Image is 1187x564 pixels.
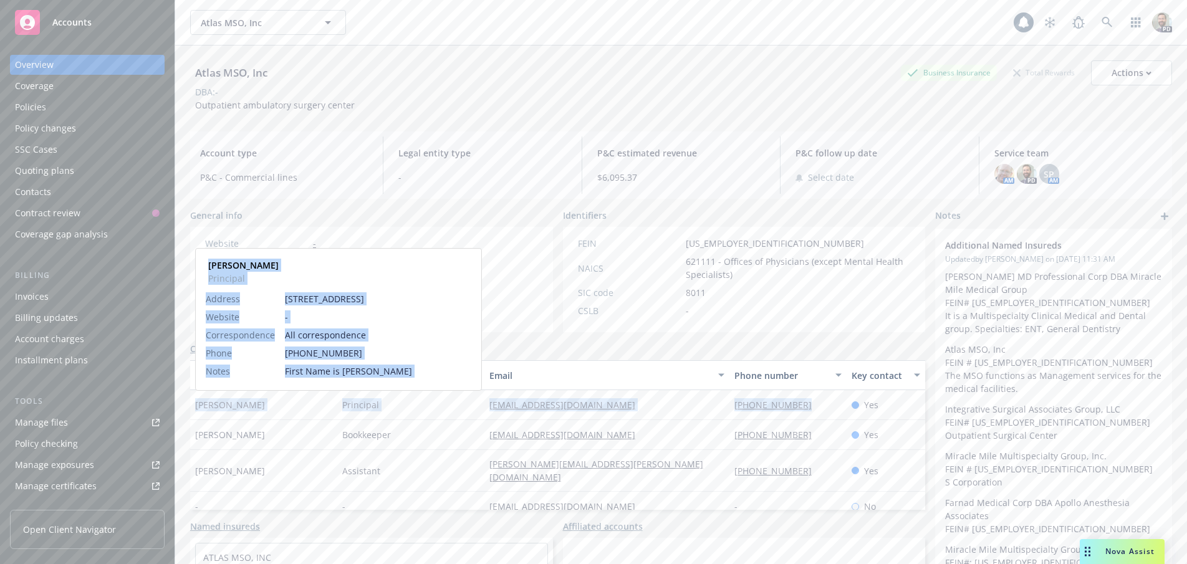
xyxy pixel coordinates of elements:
[200,146,368,160] span: Account type
[994,164,1014,184] img: photo
[10,224,165,244] a: Coverage gap analysis
[686,255,911,281] span: 621111 - Offices of Physicians (except Mental Health Specialists)
[195,428,265,441] span: [PERSON_NAME]
[15,224,108,244] div: Coverage gap analysis
[1157,209,1172,224] a: add
[15,76,54,96] div: Coverage
[15,97,46,117] div: Policies
[285,328,471,342] span: All correspondence
[578,262,681,275] div: NAICS
[342,464,380,477] span: Assistant
[864,398,878,411] span: Yes
[10,287,165,307] a: Invoices
[206,292,240,305] span: Address
[15,455,94,475] div: Manage exposures
[15,118,76,138] div: Policy changes
[15,329,84,349] div: Account charges
[864,464,878,477] span: Yes
[686,237,864,250] span: [US_EMPLOYER_IDENTIFICATION_NUMBER]
[285,310,471,323] span: -
[398,146,566,160] span: Legal entity type
[398,171,566,184] span: -
[597,146,765,160] span: P&C estimated revenue
[686,286,706,299] span: 8011
[285,347,471,360] span: [PHONE_NUMBER]
[52,17,92,27] span: Accounts
[935,209,961,224] span: Notes
[10,182,165,202] a: Contacts
[10,55,165,75] a: Overview
[205,237,308,250] div: Website
[190,360,337,390] button: Full name
[945,496,1162,535] p: Farnad Medical Corp DBA Apollo Anesthesia Associates FEIN# [US_EMPLOYER_IDENTIFICATION_NUMBER]
[201,16,309,29] span: Atlas MSO, Inc
[195,500,198,513] span: -
[342,428,391,441] span: Bookkeeper
[578,237,681,250] div: FEIN
[1091,60,1172,85] button: Actions
[10,5,165,40] a: Accounts
[195,85,218,98] div: DBA: -
[597,171,765,184] span: $6,095.37
[190,209,243,222] span: General info
[578,304,681,317] div: CSLB
[1123,10,1148,35] a: Switch app
[206,328,275,342] span: Correspondence
[23,523,116,536] span: Open Client Navigator
[10,76,165,96] a: Coverage
[10,455,165,475] span: Manage exposures
[190,342,228,355] a: Contacts
[10,434,165,454] a: Policy checking
[1095,10,1120,35] a: Search
[342,500,345,513] span: -
[10,497,165,517] a: Manage BORs
[578,286,681,299] div: SIC code
[489,399,645,411] a: [EMAIL_ADDRESS][DOMAIN_NAME]
[15,182,51,202] div: Contacts
[15,350,88,370] div: Installment plans
[206,365,230,378] span: Notes
[10,350,165,370] a: Installment plans
[563,520,643,533] a: Affiliated accounts
[864,500,876,513] span: No
[10,97,165,117] a: Policies
[15,413,68,433] div: Manage files
[10,269,165,282] div: Billing
[945,239,1130,252] span: Additional Named Insureds
[484,360,729,390] button: Email
[734,369,829,382] div: Phone number
[901,65,997,80] div: Business Insurance
[15,140,57,160] div: SSC Cases
[563,209,607,222] span: Identifiers
[203,552,271,563] a: ATLAS MSO, INC
[206,310,239,323] span: Website
[734,399,822,411] a: [PHONE_NUMBER]
[1044,168,1054,181] span: SP
[1152,12,1172,32] img: photo
[15,308,78,328] div: Billing updates
[200,171,368,184] span: P&C - Commercial lines
[195,464,265,477] span: [PERSON_NAME]
[734,465,822,477] a: [PHONE_NUMBER]
[15,55,54,75] div: Overview
[190,10,346,35] button: Atlas MSO, Inc
[10,476,165,496] a: Manage certificates
[686,304,689,317] span: -
[1007,65,1081,80] div: Total Rewards
[489,458,703,483] a: [PERSON_NAME][EMAIL_ADDRESS][PERSON_NAME][DOMAIN_NAME]
[10,203,165,223] a: Contract review
[489,500,645,512] a: [EMAIL_ADDRESS][DOMAIN_NAME]
[15,434,78,454] div: Policy checking
[1080,539,1165,564] button: Nova Assist
[945,343,1162,395] p: Atlas MSO, Inc FEIN # [US_EMPLOYER_IDENTIFICATION_NUMBER] The MSO functions as Management service...
[208,272,279,285] span: Principal
[852,369,906,382] div: Key contact
[1080,539,1095,564] div: Drag to move
[847,360,925,390] button: Key contact
[10,329,165,349] a: Account charges
[734,500,747,512] a: -
[489,369,711,382] div: Email
[15,497,74,517] div: Manage BORs
[206,347,232,360] span: Phone
[864,428,878,441] span: Yes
